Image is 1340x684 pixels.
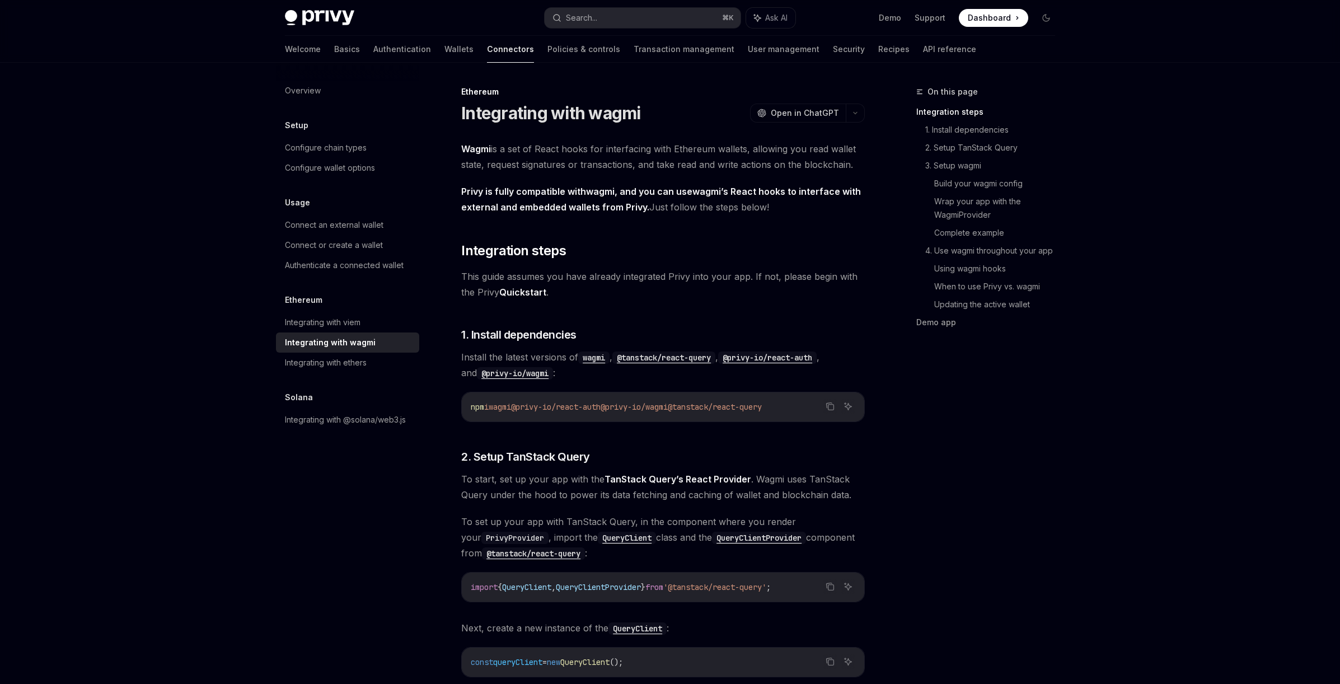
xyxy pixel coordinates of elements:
[285,161,375,175] div: Configure wallet options
[1037,9,1055,27] button: Toggle dark mode
[712,532,806,543] a: QueryClientProvider
[285,336,376,349] div: Integrating with wagmi
[498,582,502,592] span: {
[765,12,788,24] span: Ask AI
[276,138,419,158] a: Configure chain types
[718,352,817,363] a: @privy-io/react-auth
[276,332,419,353] a: Integrating with wagmi
[610,657,623,667] span: ();
[934,193,1064,224] a: Wrap your app with the WagmiProvider
[598,532,656,544] code: QueryClient
[461,103,641,123] h1: Integrating with wagmi
[598,532,656,543] a: QueryClient
[712,532,806,544] code: QueryClientProvider
[285,259,404,272] div: Authenticate a connected wallet
[925,139,1064,157] a: 2. Setup TanStack Query
[841,579,855,594] button: Ask AI
[578,352,610,363] a: wagmi
[547,36,620,63] a: Policies & controls
[511,402,601,412] span: @privy-io/react-auth
[959,9,1028,27] a: Dashboard
[276,158,419,178] a: Configure wallet options
[551,582,556,592] span: ,
[499,287,546,298] a: Quickstart
[461,86,865,97] div: Ethereum
[748,36,819,63] a: User management
[285,119,308,132] h5: Setup
[285,293,322,307] h5: Ethereum
[461,471,865,503] span: To start, set up your app with the . Wagmi uses TanStack Query under the hood to power its data f...
[916,103,1064,121] a: Integration steps
[487,36,534,63] a: Connectors
[482,547,585,559] a: @tanstack/react-query
[934,224,1064,242] a: Complete example
[746,8,795,28] button: Ask AI
[560,657,610,667] span: QueryClient
[547,657,560,667] span: new
[833,36,865,63] a: Security
[608,622,667,634] a: QueryClient
[285,141,367,154] div: Configure chain types
[484,402,489,412] span: i
[276,235,419,255] a: Connect or create a wallet
[668,402,762,412] span: @tanstack/react-query
[722,13,734,22] span: ⌘ K
[968,12,1011,24] span: Dashboard
[334,36,360,63] a: Basics
[823,399,837,414] button: Copy the contents from the code block
[493,657,542,667] span: queryClient
[925,242,1064,260] a: 4. Use wagmi throughout your app
[477,367,553,378] a: @privy-io/wagmi
[916,313,1064,331] a: Demo app
[285,316,360,329] div: Integrating with viem
[461,327,577,343] span: 1. Install dependencies
[692,186,721,198] a: wagmi
[566,11,597,25] div: Search...
[542,657,547,667] span: =
[276,410,419,430] a: Integrating with @solana/web3.js
[823,654,837,669] button: Copy the contents from the code block
[461,143,491,155] a: Wagmi
[461,620,865,636] span: Next, create a new instance of the :
[481,532,549,544] code: PrivyProvider
[934,296,1064,313] a: Updating the active wallet
[545,8,741,28] button: Search...⌘K
[276,312,419,332] a: Integrating with viem
[556,582,641,592] span: QueryClientProvider
[285,413,406,427] div: Integrating with @solana/web3.js
[285,238,383,252] div: Connect or create a wallet
[586,186,615,198] a: wagmi
[276,353,419,373] a: Integrating with ethers
[612,352,715,363] a: @tanstack/react-query
[461,186,861,213] strong: Privy is fully compatible with , and you can use ’s React hooks to interface with external and em...
[502,582,551,592] span: QueryClient
[285,10,354,26] img: dark logo
[645,582,663,592] span: from
[276,215,419,235] a: Connect an external wallet
[489,402,511,412] span: wagmi
[766,582,771,592] span: ;
[879,12,901,24] a: Demo
[276,255,419,275] a: Authenticate a connected wallet
[285,391,313,404] h5: Solana
[608,622,667,635] code: QueryClient
[461,141,865,172] span: is a set of React hooks for interfacing with Ethereum wallets, allowing you read wallet state, re...
[915,12,945,24] a: Support
[477,367,553,380] code: @privy-io/wagmi
[934,260,1064,278] a: Using wagmi hooks
[925,121,1064,139] a: 1. Install dependencies
[750,104,846,123] button: Open in ChatGPT
[612,352,715,364] code: @tanstack/react-query
[578,352,610,364] code: wagmi
[461,514,865,561] span: To set up your app with TanStack Query, in the component where you render your , import the class...
[276,81,419,101] a: Overview
[285,218,383,232] div: Connect an external wallet
[471,402,484,412] span: npm
[461,449,590,465] span: 2. Setup TanStack Query
[471,582,498,592] span: import
[461,349,865,381] span: Install the latest versions of , , , and :
[285,196,310,209] h5: Usage
[641,582,645,592] span: }
[285,84,321,97] div: Overview
[461,184,865,215] span: Just follow the steps below!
